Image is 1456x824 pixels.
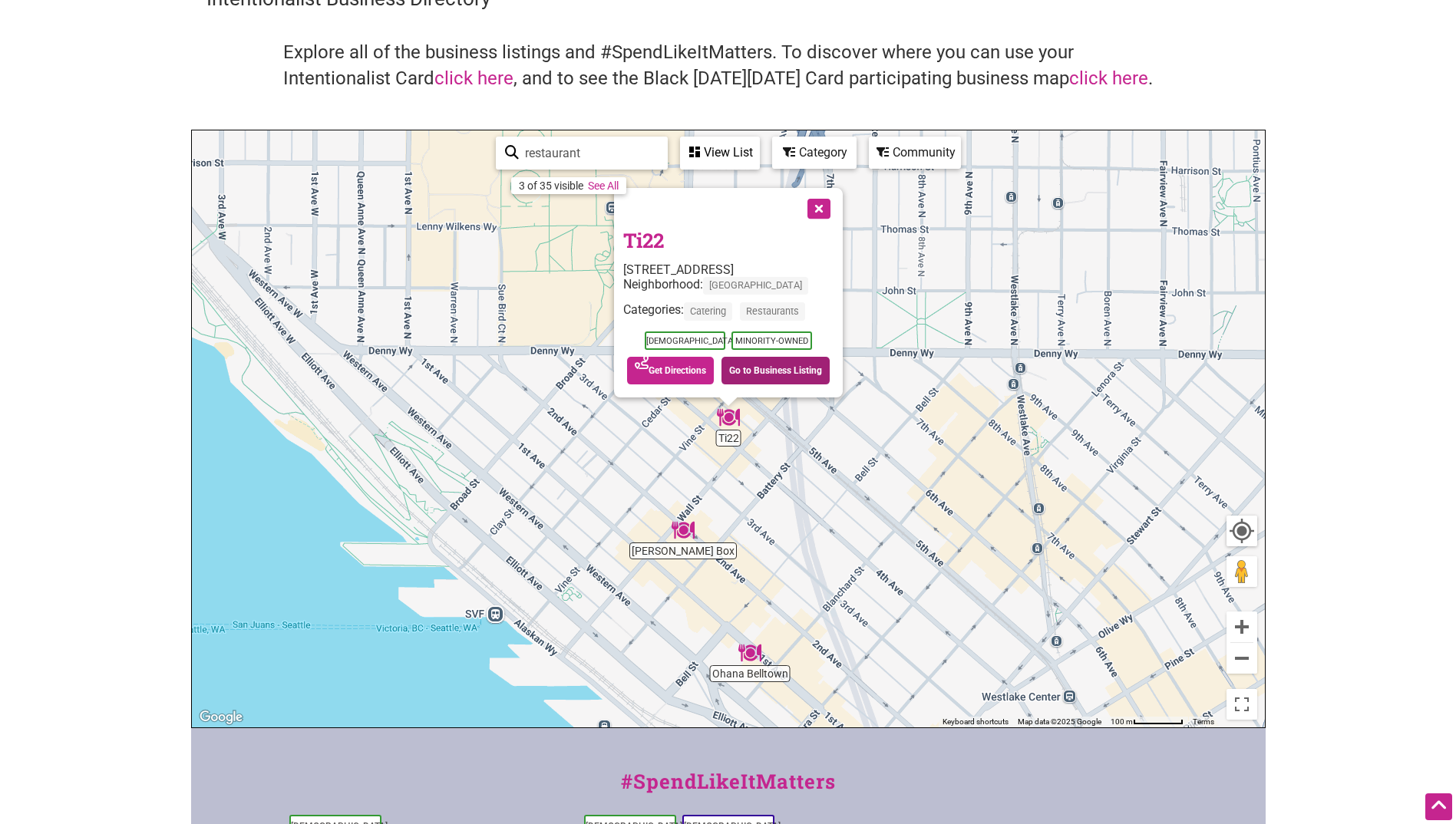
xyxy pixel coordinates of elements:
[196,707,246,727] img: Google
[1227,611,1257,642] button: Zoom in
[772,137,857,169] div: Filter by category
[519,180,583,192] div: 3 of 35 visible
[623,303,834,328] div: Categories:
[665,513,701,548] div: Doner Box
[943,717,1009,727] button: Keyboard shortcuts
[588,180,619,192] a: See All
[1227,516,1257,546] button: Your Location
[1018,717,1101,726] span: Map data ©2025 Google
[798,188,837,226] button: Close
[283,40,1174,91] h4: Explore all of the business listings and #SpendLikeItMatters. To discover where you can use your ...
[870,138,959,167] div: Community
[1193,717,1214,726] a: Terms
[645,331,725,350] span: [DEMOGRAPHIC_DATA]-Owned
[434,68,513,89] a: click here
[703,277,808,295] span: [GEOGRAPHIC_DATA]
[711,400,746,435] div: Ti22
[1227,643,1257,674] button: Zoom out
[1111,717,1133,726] span: 100 m
[731,331,812,350] span: Minority-Owned
[196,707,246,727] a: Open this area in Google Maps (opens a new window)
[680,137,760,170] div: See a list of the visible businesses
[1069,68,1148,89] a: click here
[740,303,805,321] span: Restaurants
[191,766,1266,812] div: #SpendLikeItMatters
[1227,556,1257,587] button: Drag Pegman onto the map to open Street View
[774,138,855,167] div: Category
[1106,717,1188,727] button: Map Scale: 100 m per 62 pixels
[1226,689,1256,720] button: Toggle fullscreen view
[623,227,664,253] a: Ti22
[684,303,732,321] span: Catering
[869,137,961,169] div: Filter by Community
[1425,793,1452,820] div: Scroll Back to Top
[732,635,768,671] div: Ohana Belltown
[682,138,758,167] div: View List
[519,138,659,168] input: Type to find and filter...
[496,137,668,170] div: Type to search and filter
[623,262,834,277] div: [STREET_ADDRESS]
[721,357,830,384] a: Go to Business Listing
[627,357,714,384] a: Get Directions
[623,277,834,302] div: Neighborhood:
